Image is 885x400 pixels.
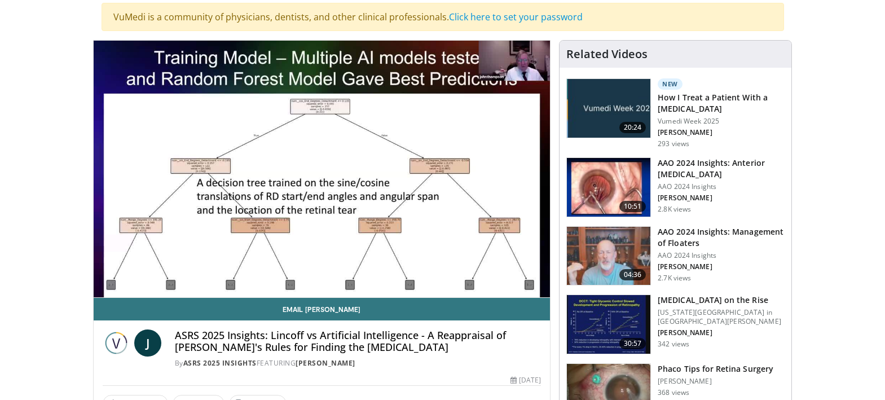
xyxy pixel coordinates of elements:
[567,295,650,354] img: 4ce8c11a-29c2-4c44-a801-4e6d49003971.150x105_q85_crop-smart_upscale.jpg
[567,158,650,217] img: fd942f01-32bb-45af-b226-b96b538a46e6.150x105_q85_crop-smart_upscale.jpg
[449,11,583,23] a: Click here to set your password
[658,262,785,271] p: [PERSON_NAME]
[658,157,785,180] h3: AAO 2024 Insights: Anterior [MEDICAL_DATA]
[103,329,130,357] img: ASRS 2025 Insights
[658,139,689,148] p: 293 views
[658,308,785,326] p: [US_STATE][GEOGRAPHIC_DATA] in [GEOGRAPHIC_DATA][PERSON_NAME]
[658,294,785,306] h3: [MEDICAL_DATA] on the Rise
[658,388,689,397] p: 368 views
[619,338,646,349] span: 30:57
[566,78,785,148] a: 20:24 New How I Treat a Patient With a [MEDICAL_DATA] Vumedi Week 2025 [PERSON_NAME] 293 views
[566,47,648,61] h4: Related Videos
[567,79,650,138] img: 02d29458-18ce-4e7f-be78-7423ab9bdffd.jpg.150x105_q85_crop-smart_upscale.jpg
[619,201,646,212] span: 10:51
[94,41,551,298] video-js: Video Player
[296,358,355,368] a: [PERSON_NAME]
[658,226,785,249] h3: AAO 2024 Insights: Management of Floaters
[619,269,646,280] span: 04:36
[658,128,785,137] p: [PERSON_NAME]
[658,251,785,260] p: AAO 2024 Insights
[658,78,683,90] p: New
[567,227,650,285] img: 8e655e61-78ac-4b3e-a4e7-f43113671c25.150x105_q85_crop-smart_upscale.jpg
[658,328,785,337] p: [PERSON_NAME]
[510,375,541,385] div: [DATE]
[134,329,161,357] a: J
[658,340,689,349] p: 342 views
[102,3,784,31] div: VuMedi is a community of physicians, dentists, and other clinical professionals.
[566,294,785,354] a: 30:57 [MEDICAL_DATA] on the Rise [US_STATE][GEOGRAPHIC_DATA] in [GEOGRAPHIC_DATA][PERSON_NAME] [P...
[658,182,785,191] p: AAO 2024 Insights
[658,117,785,126] p: Vumedi Week 2025
[658,205,691,214] p: 2.8K views
[175,329,541,354] h4: ASRS 2025 Insights: Lincoff vs Artificial Intelligence - A Reappraisal of [PERSON_NAME]'s Rules f...
[619,122,646,133] span: 20:24
[658,194,785,203] p: [PERSON_NAME]
[658,363,773,375] h3: Phaco Tips for Retina Surgery
[94,298,551,320] a: Email [PERSON_NAME]
[183,358,257,368] a: ASRS 2025 Insights
[658,377,773,386] p: [PERSON_NAME]
[566,157,785,217] a: 10:51 AAO 2024 Insights: Anterior [MEDICAL_DATA] AAO 2024 Insights [PERSON_NAME] 2.8K views
[658,92,785,115] h3: How I Treat a Patient With a [MEDICAL_DATA]
[175,358,541,368] div: By FEATURING
[566,226,785,286] a: 04:36 AAO 2024 Insights: Management of Floaters AAO 2024 Insights [PERSON_NAME] 2.7K views
[658,274,691,283] p: 2.7K views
